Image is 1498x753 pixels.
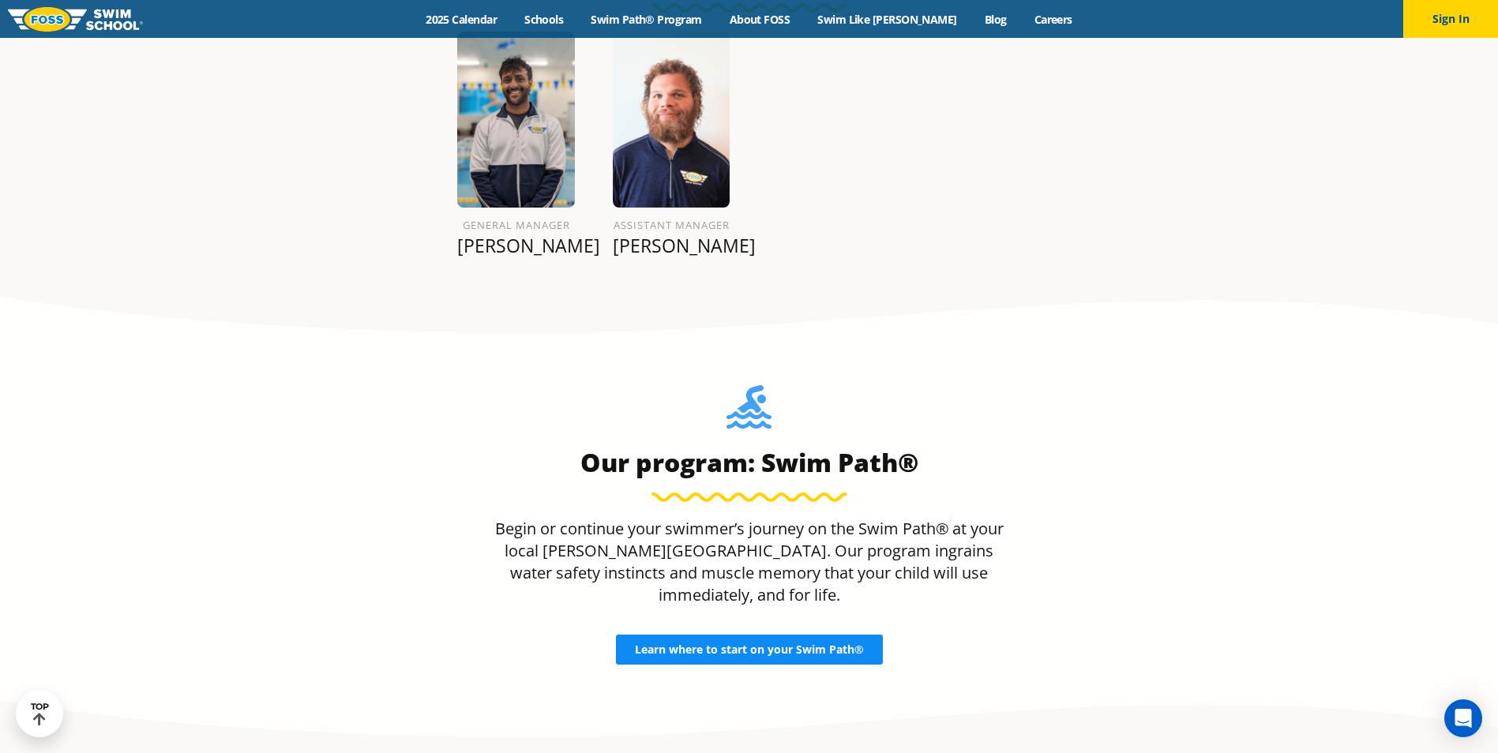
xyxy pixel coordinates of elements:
a: About FOSS [715,12,804,27]
img: FOSS Swim School Logo [8,7,143,32]
a: Swim Like [PERSON_NAME] [804,12,971,27]
span: Begin or continue your swimmer’s journey on the Swim Path® [495,518,949,539]
a: Schools [511,12,577,27]
a: 2025 Calendar [412,12,511,27]
div: TOP [31,702,49,726]
a: Learn where to start on your Swim Path® [616,635,883,665]
span: Learn where to start on your Swim Path® [635,644,864,655]
span: at your local [PERSON_NAME][GEOGRAPHIC_DATA]. Our program ingrains water safety instincts and mus... [505,518,1004,605]
a: Careers [1020,12,1086,27]
a: Swim Path® Program [577,12,715,27]
img: Josh-Rangai-1.png [457,32,575,208]
h6: Assistant Manager [613,215,730,234]
p: [PERSON_NAME] [613,234,730,257]
p: [PERSON_NAME] [457,234,575,257]
div: Open Intercom Messenger [1444,699,1482,737]
img: Foss-Location-Swimming-Pool-Person.svg [726,385,772,439]
a: Blog [971,12,1020,27]
h6: General Manager [457,215,575,234]
h3: Our program: Swim Path® [487,447,1012,478]
img: Dante-Vandenburg.png [613,32,730,208]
